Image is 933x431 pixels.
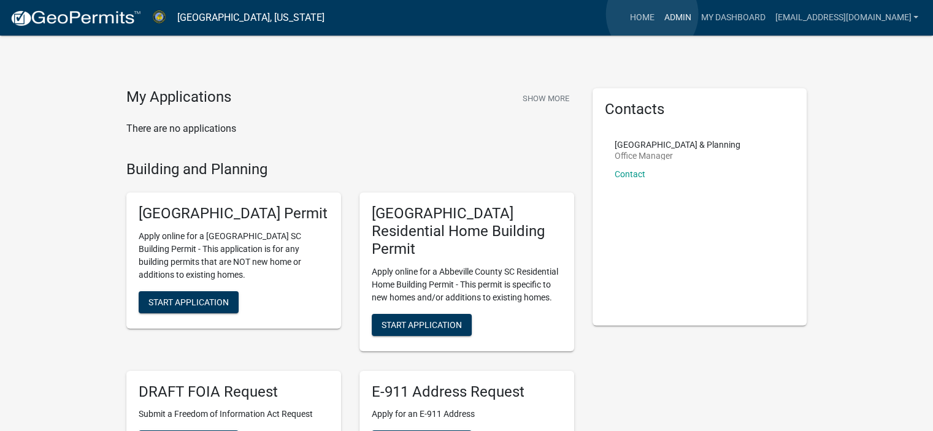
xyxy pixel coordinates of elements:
[372,265,562,304] p: Apply online for a Abbeville County SC Residential Home Building Permit - This permit is specific...
[372,408,562,421] p: Apply for an E-911 Address
[382,319,462,329] span: Start Application
[770,6,923,29] a: [EMAIL_ADDRESS][DOMAIN_NAME]
[126,161,574,178] h4: Building and Planning
[148,297,229,307] span: Start Application
[372,383,562,401] h5: E-911 Address Request
[139,205,329,223] h5: [GEOGRAPHIC_DATA] Permit
[518,88,574,109] button: Show More
[624,6,659,29] a: Home
[659,6,696,29] a: Admin
[615,140,740,149] p: [GEOGRAPHIC_DATA] & Planning
[372,205,562,257] h5: [GEOGRAPHIC_DATA] Residential Home Building Permit
[615,169,645,179] a: Contact
[605,101,795,118] h5: Contacts
[696,6,770,29] a: My Dashboard
[139,291,239,313] button: Start Application
[126,88,231,107] h4: My Applications
[139,230,329,281] p: Apply online for a [GEOGRAPHIC_DATA] SC Building Permit - This application is for any building pe...
[151,9,167,26] img: Abbeville County, South Carolina
[139,383,329,401] h5: DRAFT FOIA Request
[126,121,574,136] p: There are no applications
[177,7,324,28] a: [GEOGRAPHIC_DATA], [US_STATE]
[615,151,740,160] p: Office Manager
[372,314,472,336] button: Start Application
[139,408,329,421] p: Submit a Freedom of Information Act Request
